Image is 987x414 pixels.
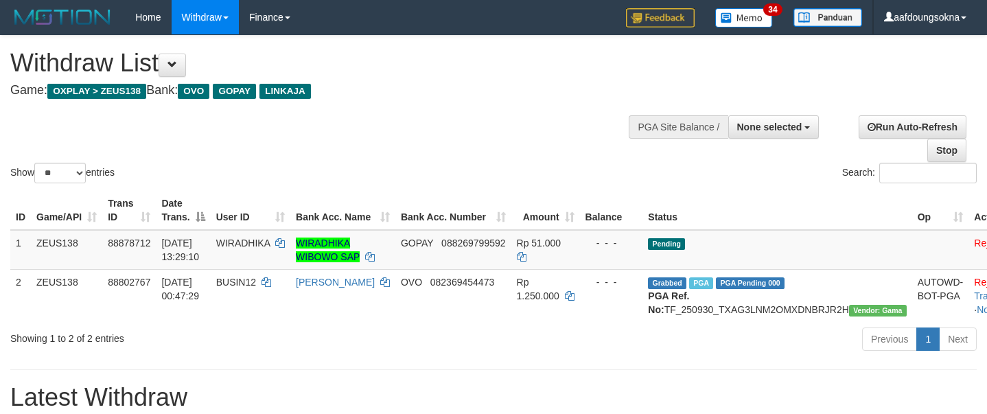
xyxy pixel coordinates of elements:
th: Trans ID: activate to sort column ascending [102,191,156,230]
div: Showing 1 to 2 of 2 entries [10,326,401,345]
label: Show entries [10,163,115,183]
a: WIRADHIKA WIBOWO SAP [296,238,360,262]
label: Search: [842,163,977,183]
span: GOPAY [401,238,433,249]
span: [DATE] 00:47:29 [161,277,199,301]
div: - - - [585,236,638,250]
span: Rp 51.000 [517,238,561,249]
span: WIRADHIKA [216,238,270,249]
span: OVO [178,84,209,99]
th: Bank Acc. Name: activate to sort column ascending [290,191,395,230]
img: Feedback.jpg [626,8,695,27]
th: Bank Acc. Number: activate to sort column ascending [395,191,511,230]
td: 1 [10,230,31,270]
span: OVO [401,277,422,288]
b: PGA Ref. No: [648,290,689,315]
span: 88878712 [108,238,150,249]
input: Search: [879,163,977,183]
span: Copy 082369454473 to clipboard [430,277,494,288]
span: Rp 1.250.000 [517,277,559,301]
img: MOTION_logo.png [10,7,115,27]
td: TF_250930_TXAG3LNM2OMXDNBRJR2H [642,269,911,322]
th: Amount: activate to sort column ascending [511,191,580,230]
a: Stop [927,139,966,162]
button: None selected [728,115,820,139]
span: [DATE] 13:29:10 [161,238,199,262]
td: AUTOWD-BOT-PGA [912,269,969,322]
span: 88802767 [108,277,150,288]
th: Balance [580,191,643,230]
img: Button%20Memo.svg [715,8,773,27]
th: ID [10,191,31,230]
th: Game/API: activate to sort column ascending [31,191,102,230]
td: ZEUS138 [31,230,102,270]
a: Next [939,327,977,351]
span: Marked by aafsreyleap [689,277,713,289]
a: [PERSON_NAME] [296,277,375,288]
span: BUSIN12 [216,277,256,288]
th: User ID: activate to sort column ascending [211,191,290,230]
span: None selected [737,122,802,133]
span: Vendor URL: https://trx31.1velocity.biz [849,305,907,317]
h4: Game: Bank: [10,84,645,97]
th: Date Trans.: activate to sort column descending [156,191,210,230]
img: panduan.png [793,8,862,27]
div: - - - [585,275,638,289]
span: OXPLAY > ZEUS138 [47,84,146,99]
span: GOPAY [213,84,256,99]
select: Showentries [34,163,86,183]
div: PGA Site Balance / [629,115,728,139]
span: PGA Pending [716,277,785,289]
th: Status [642,191,911,230]
h1: Latest Withdraw [10,384,977,411]
span: 34 [763,3,782,16]
span: Grabbed [648,277,686,289]
a: Previous [862,327,917,351]
h1: Withdraw List [10,49,645,77]
a: Run Auto-Refresh [859,115,966,139]
span: Pending [648,238,685,250]
td: ZEUS138 [31,269,102,322]
span: LINKAJA [259,84,311,99]
th: Op: activate to sort column ascending [912,191,969,230]
span: Copy 088269799592 to clipboard [441,238,505,249]
a: 1 [916,327,940,351]
td: 2 [10,269,31,322]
